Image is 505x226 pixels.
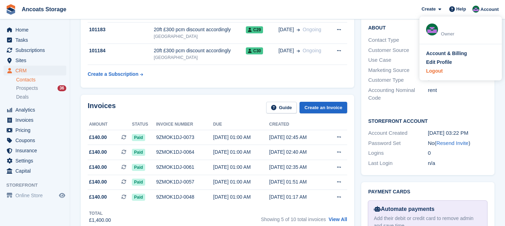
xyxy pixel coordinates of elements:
a: menu [4,146,66,155]
div: Account & Billing [426,50,467,57]
a: menu [4,135,66,145]
div: 101184 [88,47,154,54]
span: Ongoing [303,48,321,53]
span: Home [15,25,58,35]
span: [DATE] [278,26,294,33]
div: Account Created [368,129,428,137]
span: Coupons [15,135,58,145]
img: stora-icon-8386f47178a22dfd0bd8f6a31ec36ba5ce8667c1dd55bd0f319d3a0aa187defe.svg [6,4,16,15]
div: 101183 [88,26,154,33]
th: Created [269,119,325,130]
h2: Invoices [88,102,116,113]
span: C29 [246,26,263,33]
span: £140.00 [89,134,107,141]
div: [GEOGRAPHIC_DATA] [154,33,246,40]
div: 9ZMOK1DJ-0048 [156,193,213,201]
a: Contacts [16,77,66,83]
div: 0 [428,149,487,157]
div: 20ft £300 pcm discount accordingly [154,26,246,33]
span: Storefront [6,182,70,189]
span: Sites [15,55,58,65]
div: [DATE] 01:00 AM [213,134,269,141]
div: Last Login [368,159,428,167]
div: [DATE] 02:35 AM [269,164,325,171]
div: Owner [441,31,495,38]
span: Showing 5 of 10 total invoices [261,217,326,222]
span: Tasks [15,35,58,45]
div: [DATE] 01:17 AM [269,193,325,201]
a: Account & Billing [426,50,495,57]
div: [DATE] 01:00 AM [213,164,269,171]
div: Customer Type [368,76,428,84]
span: Online Store [15,191,58,200]
a: menu [4,45,66,55]
span: Paid [132,164,145,171]
a: menu [4,156,66,166]
span: Deals [16,94,29,100]
a: menu [4,115,66,125]
span: Account [480,6,499,13]
div: [DATE] 01:00 AM [213,193,269,201]
a: Preview store [58,191,66,200]
span: Create [422,6,436,13]
span: Paid [132,179,145,186]
a: Guide [266,102,297,113]
span: [DATE] [278,47,294,54]
span: CRM [15,66,58,75]
div: Contact Type [368,36,428,44]
a: Create an Invoice [299,102,347,113]
div: Password Set [368,139,428,147]
div: [GEOGRAPHIC_DATA] [154,54,246,61]
span: C30 [246,47,263,54]
div: Marketing Source [368,66,428,74]
div: £1,400.00 [89,217,111,224]
span: Prospects [16,85,38,92]
a: menu [4,35,66,45]
span: £140.00 [89,148,107,156]
span: £140.00 [89,193,107,201]
a: Logout [426,67,495,75]
div: n/a [428,159,487,167]
a: menu [4,125,66,135]
div: 20ft £300 pcm discount accordingly [154,47,246,54]
span: Paid [132,149,145,156]
div: [DATE] 01:00 AM [213,148,269,156]
a: Resend Invite [436,140,469,146]
div: [DATE] 01:51 AM [269,178,325,186]
div: Automate payments [374,205,482,213]
div: Customer Source [368,46,428,54]
div: 9ZMOK1DJ-0057 [156,178,213,186]
a: Ancoats Storage [19,4,69,15]
div: 9ZMOK1DJ-0073 [156,134,213,141]
a: Create a Subscription [88,68,143,81]
div: Total [89,210,111,217]
h2: Payment cards [368,189,487,195]
a: Edit Profile [426,59,495,66]
h2: About [368,24,487,31]
div: Logins [368,149,428,157]
span: Invoices [15,115,58,125]
th: Invoice number [156,119,213,130]
span: Capital [15,166,58,176]
span: £140.00 [89,164,107,171]
div: No [428,139,487,147]
div: rent [428,86,487,102]
span: Paid [132,194,145,201]
a: menu [4,191,66,200]
div: [DATE] 02:40 AM [269,148,325,156]
div: [DATE] 02:45 AM [269,134,325,141]
div: [DATE] 03:22 PM [428,129,487,137]
div: Accounting Nominal Code [368,86,428,102]
div: [DATE] 01:00 AM [213,178,269,186]
a: Deals [16,93,66,101]
a: menu [4,66,66,75]
span: Pricing [15,125,58,135]
span: Ongoing [303,27,321,32]
div: 36 [58,85,66,91]
a: menu [4,166,66,176]
th: Due [213,119,269,130]
a: menu [4,105,66,115]
span: Analytics [15,105,58,115]
span: Help [456,6,466,13]
div: Logout [426,67,443,75]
